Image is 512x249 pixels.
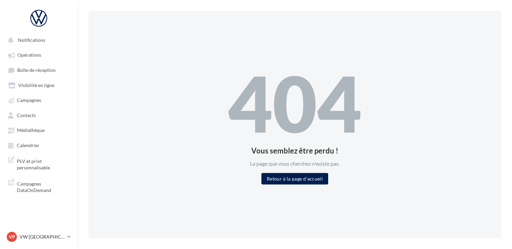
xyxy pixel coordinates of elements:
[261,173,328,184] button: Retour à la page d'accueil
[228,65,362,142] div: 404
[18,82,54,88] span: Visibilité en ligne
[17,67,56,73] span: Boîte de réception
[4,154,74,174] a: PLV et print personnalisable
[18,37,45,43] span: Notifications
[4,176,74,196] a: Campagnes DataOnDemand
[5,230,72,243] a: VP VW [GEOGRAPHIC_DATA] 13
[4,109,74,121] a: Contacts
[17,179,69,194] span: Campagnes DataOnDemand
[228,160,362,167] div: La page que vous cherchez n'existe pas.
[17,128,45,133] span: Médiathèque
[4,79,74,91] a: Visibilité en ligne
[4,64,74,76] a: Boîte de réception
[4,94,74,106] a: Campagnes
[17,98,41,103] span: Campagnes
[17,112,36,118] span: Contacts
[4,139,74,151] a: Calendrier
[4,124,74,136] a: Médiathèque
[9,233,15,240] span: VP
[20,233,64,240] p: VW [GEOGRAPHIC_DATA] 13
[18,52,41,58] span: Opérations
[17,142,39,148] span: Calendrier
[228,147,362,154] div: Vous semblez être perdu !
[4,49,74,61] a: Opérations
[17,157,69,171] span: PLV et print personnalisable
[4,34,71,46] button: Notifications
